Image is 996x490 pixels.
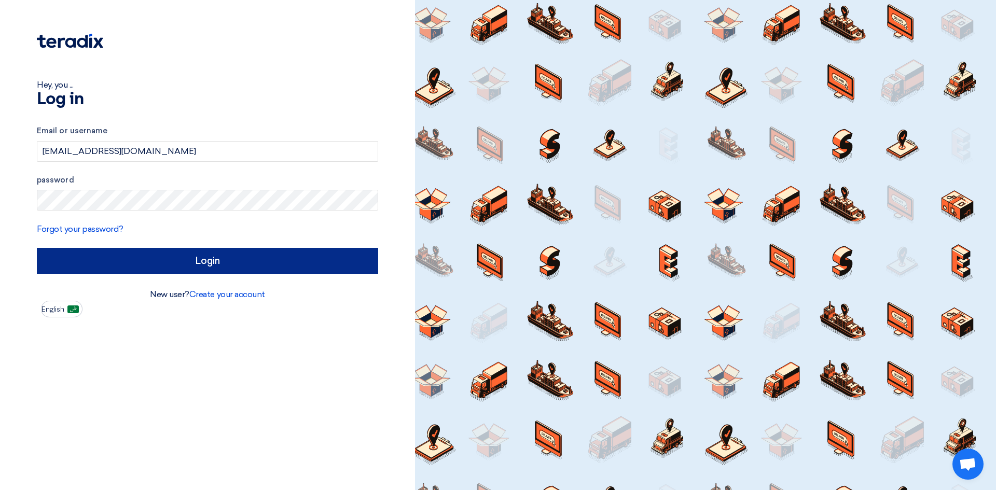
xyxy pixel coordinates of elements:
[189,289,265,299] a: Create your account
[41,305,64,314] font: English
[952,449,984,480] a: Open chat
[37,80,73,90] font: Hey, you ...
[37,141,378,162] input: Enter your work email or username...
[37,248,378,274] input: Login
[37,91,84,108] font: Log in
[37,34,103,48] img: Teradix logo
[41,301,82,317] button: English
[37,126,107,135] font: Email or username
[37,224,123,234] a: Forgot your password?
[67,305,79,313] img: ar-AR.png
[150,289,189,299] font: New user?
[37,175,74,185] font: password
